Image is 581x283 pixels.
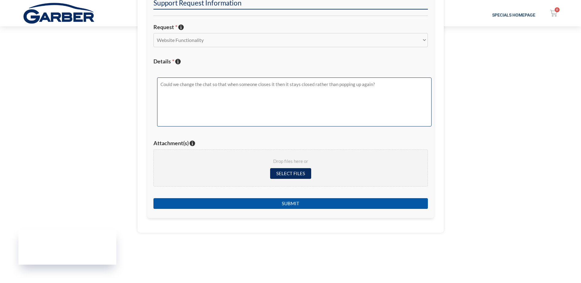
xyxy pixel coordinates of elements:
iframe: Garber Digital Marketing Status [18,229,116,265]
input: Submit [153,198,428,209]
span: Drop files here or [161,157,420,166]
span: Details [153,58,174,65]
span: Attachment(s) [153,140,189,146]
input: Select files [270,168,311,179]
span: Request [153,24,177,30]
